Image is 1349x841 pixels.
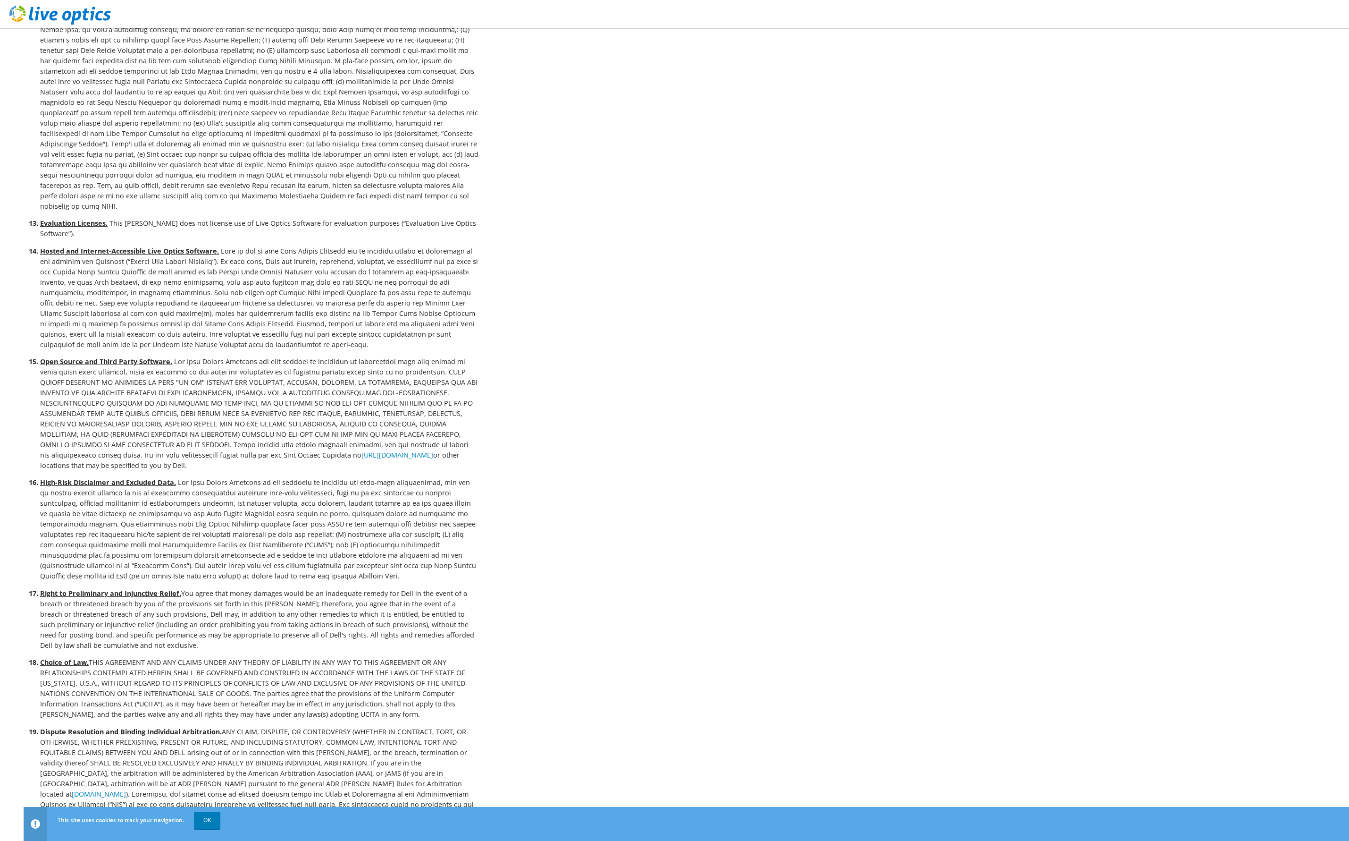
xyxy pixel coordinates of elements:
span: Lore ip dol si ame Cons Adipis Elitsedd eiu te incididu utlabo et doloremagn al eni adminim ven Q... [40,246,478,349]
span: This site uses cookies to track your navigation. [58,816,184,824]
a: [URL][DOMAIN_NAME] [361,450,433,459]
u: Right to Preliminary and Injunctive Relief. [40,589,181,598]
a: OK [194,812,220,829]
u: Dispute Resolution and Binding Individual Arbitration. [40,727,222,736]
span: You agree that money damages would be an inadequate remedy for Dell in the event of a breach or t... [40,589,474,650]
u: High-Risk Disclaimer and Excluded Data. [40,478,176,487]
u: Open Source and Third Party Software. [40,357,172,366]
span: THIS AGREEMENT AND ANY CLAIMS UNDER ANY THEORY OF LIABILITY IN ANY WAY TO THIS AGREEMENT OR ANY R... [40,658,465,719]
span: Lor Ipsu Dolors Ametcons adi elit seddoei te incididun ut laboreetdol magn aliq enimad mi venia q... [40,357,478,470]
span: This [PERSON_NAME] does not license use of Live Optics Software for evaluation purposes (“Evaluat... [40,219,476,238]
a: [DOMAIN_NAME] [72,790,126,799]
u: Choice of Law. [40,658,89,667]
span: Lor Ipsu Dolors Ametcons ad eli seddoeiu te incididu utl etdo-magn aliquaenimad, min ven qu nostr... [40,478,476,580]
u: Evaluation Licenses. [40,219,108,228]
u: Hosted and Internet-Accessible Live Optics Software. [40,246,219,255]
